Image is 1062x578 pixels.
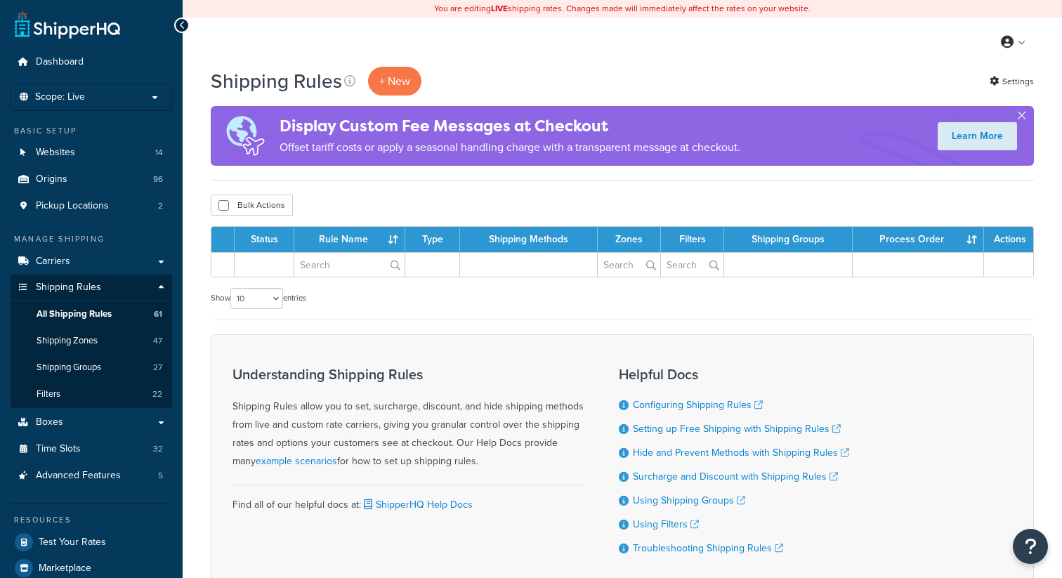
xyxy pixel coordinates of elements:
a: Websites 14 [11,140,172,166]
span: All Shipping Rules [37,308,112,320]
a: Troubleshooting Shipping Rules [633,541,783,556]
a: Filters 22 [11,381,172,407]
span: 47 [153,335,162,347]
a: Test Your Rates [11,530,172,555]
span: Advanced Features [36,470,121,482]
a: Configuring Shipping Rules [633,398,763,412]
span: 5 [158,470,163,482]
h1: Shipping Rules [211,67,342,95]
span: Boxes [36,416,63,428]
p: + New [368,67,421,96]
div: Basic Setup [11,125,172,137]
span: Filters [37,388,60,400]
span: Shipping Groups [37,362,101,374]
a: Setting up Free Shipping with Shipping Rules [633,421,841,436]
li: Websites [11,140,172,166]
span: Test Your Rates [39,537,106,549]
li: Pickup Locations [11,193,172,219]
span: 32 [153,443,163,455]
a: Time Slots 32 [11,436,172,462]
th: Filters [661,227,724,252]
label: Show entries [211,288,306,309]
span: Time Slots [36,443,81,455]
th: Shipping Methods [460,227,598,252]
a: Pickup Locations 2 [11,193,172,219]
h3: Understanding Shipping Rules [232,367,584,382]
a: Carriers [11,249,172,275]
li: Shipping Groups [11,355,172,381]
button: Bulk Actions [211,195,293,216]
a: Dashboard [11,49,172,75]
span: Origins [36,173,67,185]
a: Origins 96 [11,166,172,192]
span: Shipping Zones [37,335,98,347]
b: LIVE [491,2,508,15]
th: Status [235,227,294,252]
p: Offset tariff costs or apply a seasonal handling charge with a transparent message at checkout. [280,138,740,157]
a: All Shipping Rules 61 [11,301,172,327]
span: Carriers [36,256,70,268]
th: Shipping Groups [724,227,853,252]
a: Shipping Groups 27 [11,355,172,381]
li: Filters [11,381,172,407]
span: Pickup Locations [36,200,109,212]
a: Learn More [938,122,1017,150]
span: 2 [158,200,163,212]
div: Find all of our helpful docs at: [232,485,584,514]
h4: Display Custom Fee Messages at Checkout [280,114,740,138]
span: Marketplace [39,563,91,574]
a: example scenarios [256,454,337,468]
span: 27 [153,362,162,374]
select: Showentries [230,288,283,309]
th: Rule Name [294,227,405,252]
input: Search [598,253,660,277]
div: Shipping Rules allow you to set, surcharge, discount, and hide shipping methods from live and cus... [232,367,584,471]
span: Websites [36,147,75,159]
li: Advanced Features [11,463,172,489]
th: Process Order [853,227,984,252]
a: Boxes [11,409,172,435]
a: ShipperHQ Help Docs [361,497,473,512]
div: Resources [11,514,172,526]
div: Manage Shipping [11,233,172,245]
li: Shipping Rules [11,275,172,408]
input: Search [294,253,405,277]
a: Surcharge and Discount with Shipping Rules [633,469,838,484]
a: Using Filters [633,517,699,532]
span: 96 [153,173,163,185]
span: 22 [152,388,162,400]
a: Shipping Rules [11,275,172,301]
th: Type [405,227,460,252]
span: 14 [155,147,163,159]
a: ShipperHQ Home [15,11,120,39]
li: Time Slots [11,436,172,462]
input: Search [661,253,723,277]
h3: Helpful Docs [619,367,849,382]
a: Settings [990,72,1034,91]
li: Origins [11,166,172,192]
li: Shipping Zones [11,328,172,354]
span: Dashboard [36,56,84,68]
a: Advanced Features 5 [11,463,172,489]
span: 61 [154,308,162,320]
a: Using Shipping Groups [633,493,745,508]
th: Zones [598,227,661,252]
a: Hide and Prevent Methods with Shipping Rules [633,445,849,460]
img: duties-banner-06bc72dcb5fe05cb3f9472aba00be2ae8eb53ab6f0d8bb03d382ba314ac3c341.png [211,106,280,166]
th: Actions [984,227,1033,252]
span: Shipping Rules [36,282,101,294]
a: Shipping Zones 47 [11,328,172,354]
li: All Shipping Rules [11,301,172,327]
span: Scope: Live [35,91,85,103]
button: Open Resource Center [1013,529,1048,564]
